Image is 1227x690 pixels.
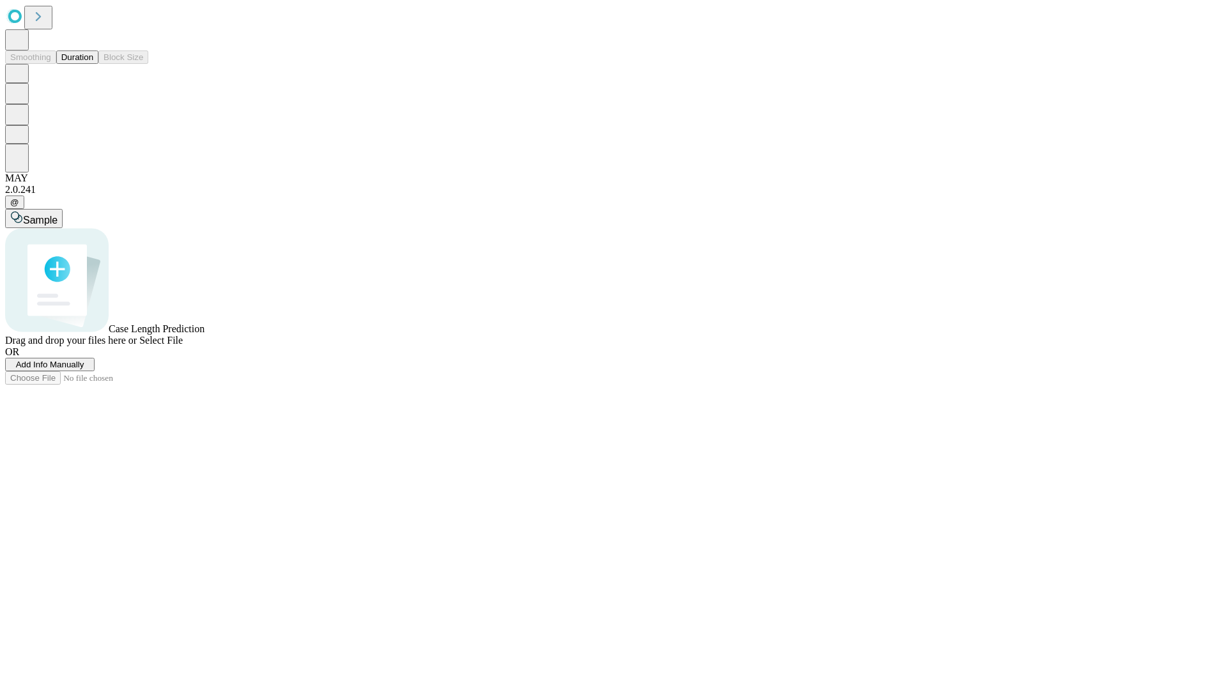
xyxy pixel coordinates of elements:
[23,215,58,226] span: Sample
[5,184,1222,195] div: 2.0.241
[5,335,137,346] span: Drag and drop your files here or
[5,195,24,209] button: @
[5,346,19,357] span: OR
[139,335,183,346] span: Select File
[5,209,63,228] button: Sample
[56,50,98,64] button: Duration
[109,323,204,334] span: Case Length Prediction
[10,197,19,207] span: @
[5,358,95,371] button: Add Info Manually
[16,360,84,369] span: Add Info Manually
[98,50,148,64] button: Block Size
[5,172,1222,184] div: MAY
[5,50,56,64] button: Smoothing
